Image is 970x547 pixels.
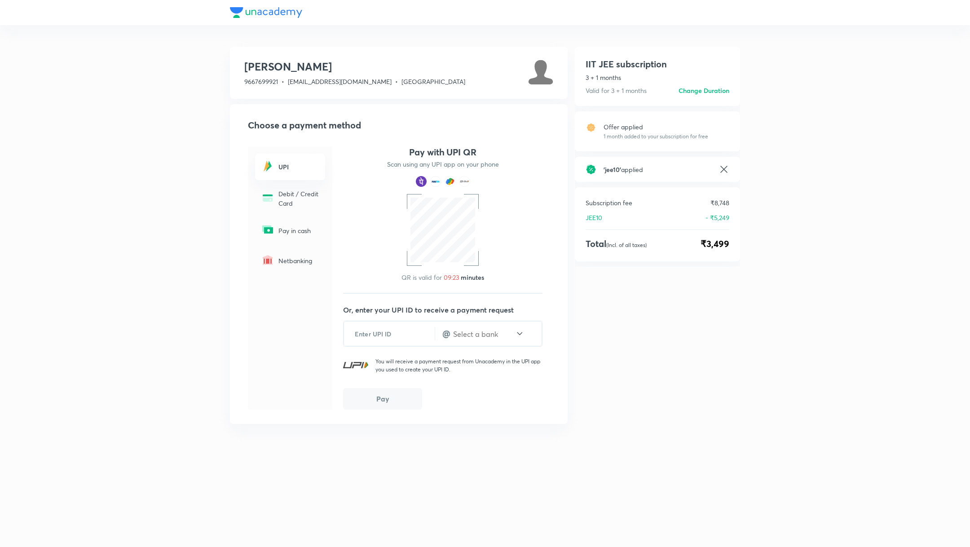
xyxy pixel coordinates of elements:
[278,226,320,235] p: Pay in cash
[586,122,596,133] img: offer
[343,388,422,410] button: Pay
[586,57,667,71] h1: IIT JEE subscription
[459,176,470,187] img: payment method
[288,77,392,86] span: [EMAIL_ADDRESS][DOMAIN_NAME]
[401,77,465,86] span: [GEOGRAPHIC_DATA]
[710,198,729,207] p: ₹8,748
[586,237,647,251] h4: Total
[604,132,708,141] p: 1 month added to your subscription for free
[461,273,484,282] span: minutes
[344,323,435,345] input: Enter UPI ID
[604,165,621,174] span: ' jee10 '
[282,77,284,86] span: •
[452,329,515,339] input: Select a bank
[430,176,441,187] img: payment method
[343,304,553,315] p: Or, enter your UPI ID to receive a payment request
[444,273,459,282] span: 09:23
[260,222,275,237] img: -
[343,362,368,368] img: UPI
[260,253,275,267] img: -
[679,86,729,95] h6: Change Duration
[248,119,553,132] h2: Choose a payment method
[278,256,320,265] p: Netbanking
[586,86,647,95] p: Valid for 3 + 1 months
[278,162,320,172] h6: UPI
[705,213,729,222] p: - ₹5,249
[604,165,711,174] h6: applied
[244,77,278,86] span: 9667699921
[375,357,542,374] p: You will receive a payment request from Unacademy in the UPI app you used to create your UPI ID.
[401,273,442,282] span: QR is valid for
[586,213,602,222] p: JEE10
[586,198,632,207] p: Subscription fee
[701,237,729,251] span: ₹3,499
[445,176,455,187] img: payment method
[528,59,553,84] img: Avatar
[260,159,275,173] img: -
[586,73,729,82] p: 3 + 1 months
[604,122,708,132] p: Offer applied
[260,191,275,205] img: -
[442,327,450,340] h4: @
[244,59,465,74] h3: [PERSON_NAME]
[278,189,320,208] p: Debit / Credit Card
[606,242,647,248] p: (Incl. of all taxes)
[387,160,499,169] p: Scan using any UPI app on your phone
[416,176,427,187] img: payment method
[395,77,398,86] span: •
[409,146,476,158] h4: Pay with UPI QR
